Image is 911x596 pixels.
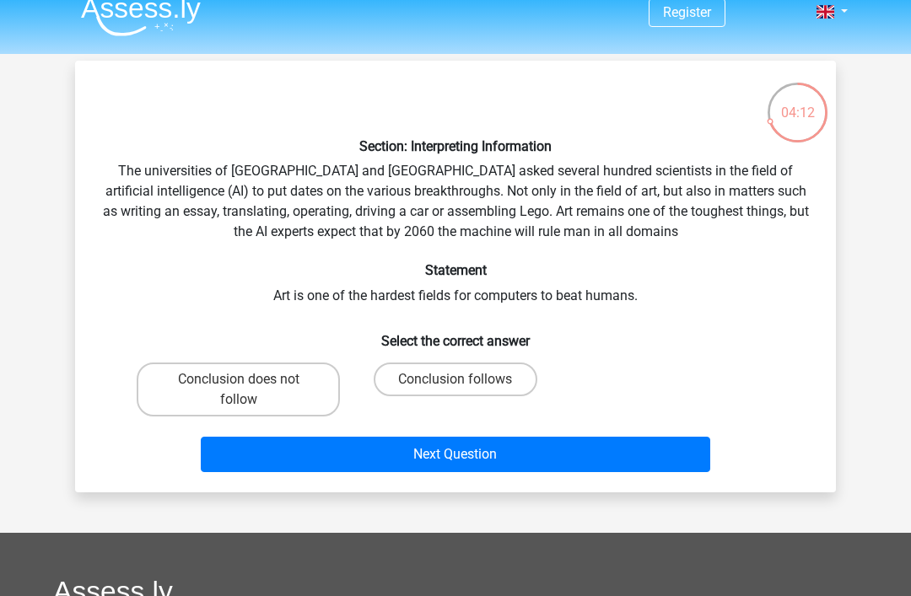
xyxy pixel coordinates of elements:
div: The universities of [GEOGRAPHIC_DATA] and [GEOGRAPHIC_DATA] asked several hundred scientists in t... [82,74,829,479]
h6: Section: Interpreting Information [102,138,809,154]
h6: Select the correct answer [102,319,809,349]
h6: Statement [102,262,809,278]
label: Conclusion follows [374,362,536,396]
label: Conclusion does not follow [137,362,340,416]
a: Register [663,4,711,20]
button: Next Question [201,437,711,472]
div: 04:12 [766,81,829,123]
